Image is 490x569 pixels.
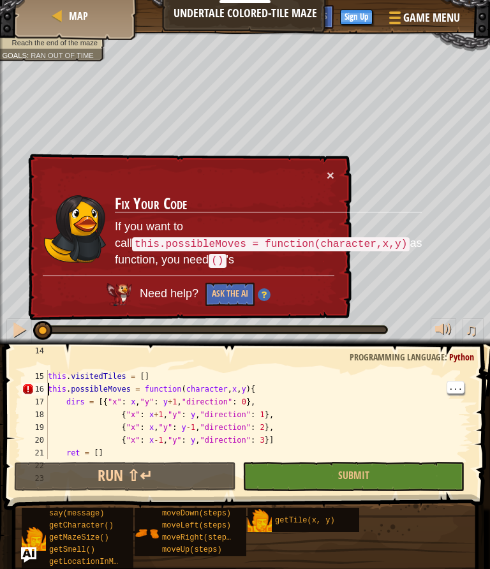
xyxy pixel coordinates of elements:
button: ♫ [463,318,484,344]
div: 15 [22,370,48,383]
span: getTile(x, y) [275,516,335,525]
code: this.possibleMoves = function(character,x,y) [132,237,410,251]
div: 22 [22,459,48,472]
div: 17 [22,395,48,408]
span: getLocationInMaze() [49,558,137,566]
span: say(message) [49,509,104,518]
span: moveDown(steps) [162,509,231,518]
span: Programming language [350,351,445,363]
button: Game Menu [379,5,468,35]
img: portrait.png [22,527,46,551]
span: Ran out of time [31,51,94,59]
button: Submit [242,462,464,491]
button: ⌘ + P: Pause [6,318,32,344]
img: Hint [258,288,271,301]
div: 21 [22,447,48,459]
div: 16 [22,383,48,395]
span: moveRight(steps) [162,533,235,542]
div: 14 [22,344,48,370]
span: Ask AI [272,10,293,22]
span: Submit [338,468,369,482]
span: moveLeft(steps) [162,521,231,530]
span: getMazeSize() [49,533,109,542]
span: ... [447,381,464,393]
button: Sign Up [340,10,373,25]
div: 18 [22,408,48,421]
img: portrait.png [135,521,159,545]
li: Reach the end of the maze [2,38,98,48]
img: portrait.png [248,509,272,533]
span: : [27,51,31,59]
span: Python [449,351,474,363]
button: Run ⇧↵ [14,462,236,491]
span: Reach the end of the maze [12,38,98,47]
span: Game Menu [403,10,460,26]
span: moveUp(steps) [162,545,222,554]
p: If you want to call as function, you need 's [115,219,422,269]
div: 20 [22,434,48,447]
button: × [327,168,334,182]
span: getSmell() [49,545,95,554]
span: : [445,351,449,363]
span: Need help? [140,288,202,300]
span: getCharacter() [49,521,114,530]
button: Ask the AI [205,283,255,306]
span: ♫ [465,320,478,339]
span: Hints [306,10,327,22]
button: Adjust volume [431,318,456,344]
button: Ask AI [21,547,36,563]
h3: Fix Your Code [115,195,422,213]
img: AI [107,283,132,306]
button: Ask AI [265,5,300,29]
span: Goals [2,51,27,59]
div: 19 [22,421,48,434]
span: Map [69,9,88,23]
code: () [209,254,226,268]
a: Map [65,9,88,23]
img: duck_omarn.png [43,195,107,263]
